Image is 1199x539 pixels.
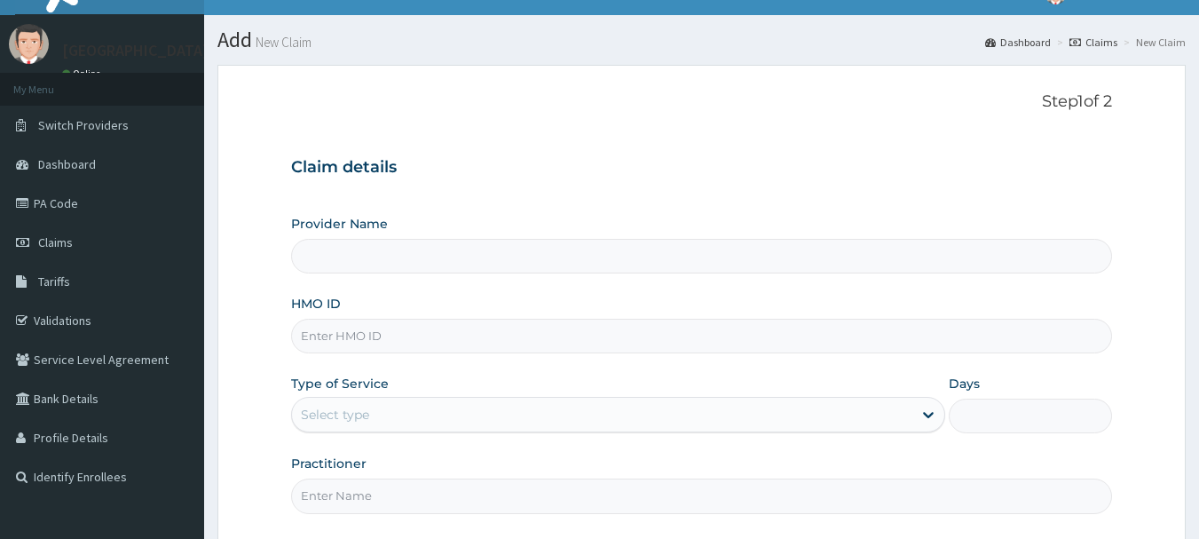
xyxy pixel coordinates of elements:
span: Switch Providers [38,117,129,133]
label: Practitioner [291,455,367,472]
input: Enter Name [291,479,1113,513]
a: Claims [1069,35,1117,50]
span: Dashboard [38,156,96,172]
h3: Claim details [291,158,1113,178]
label: Provider Name [291,215,388,233]
h1: Add [217,28,1186,52]
label: Days [949,375,980,392]
p: Step 1 of 2 [291,92,1113,112]
span: Claims [38,234,73,250]
label: Type of Service [291,375,389,392]
span: Tariffs [38,273,70,289]
label: HMO ID [291,295,341,313]
li: New Claim [1119,35,1186,50]
p: [GEOGRAPHIC_DATA] [62,43,209,59]
a: Dashboard [985,35,1051,50]
a: Online [62,67,105,80]
small: New Claim [252,36,312,49]
div: Select type [301,406,369,424]
img: User Image [9,24,49,64]
input: Enter HMO ID [291,319,1113,353]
